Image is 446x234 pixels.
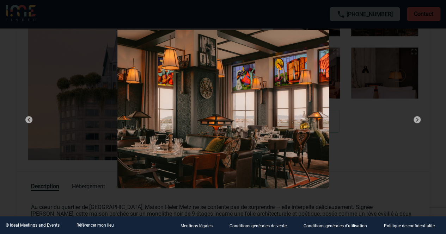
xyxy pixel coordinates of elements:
a: Référencer mon lieu [77,223,114,228]
a: Politique de confidentialité [378,222,446,229]
div: © Ideal Meetings and Events [6,223,60,228]
p: Conditions générales d'utilisation [304,223,367,228]
p: Conditions générales de vente [230,223,287,228]
p: Mentions légales [181,223,213,228]
p: Politique de confidentialité [384,223,435,228]
a: Conditions générales d'utilisation [298,222,378,229]
a: Conditions générales de vente [224,222,298,229]
a: Mentions légales [175,222,224,229]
